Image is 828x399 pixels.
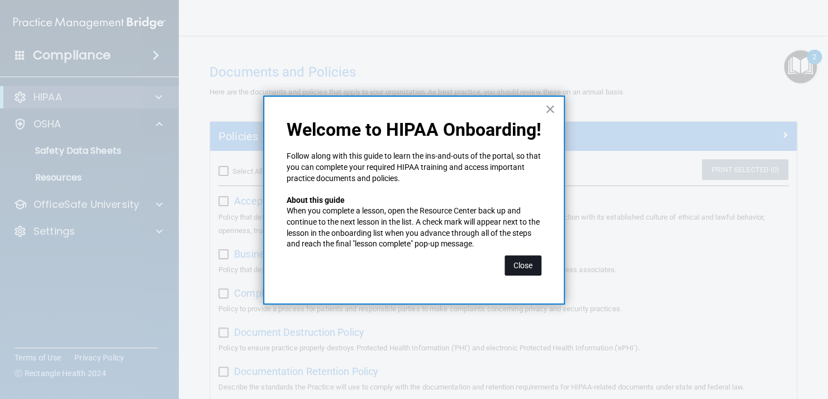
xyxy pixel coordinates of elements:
button: Close [545,100,555,118]
p: Follow along with this guide to learn the ins-and-outs of the portal, so that you can complete yo... [287,151,541,184]
iframe: Drift Widget Chat Controller [635,335,815,379]
p: When you complete a lesson, open the Resource Center back up and continue to the next lesson in t... [287,206,541,249]
button: Close [505,255,541,275]
strong: About this guide [287,196,345,205]
p: Welcome to HIPAA Onboarding! [287,119,541,140]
